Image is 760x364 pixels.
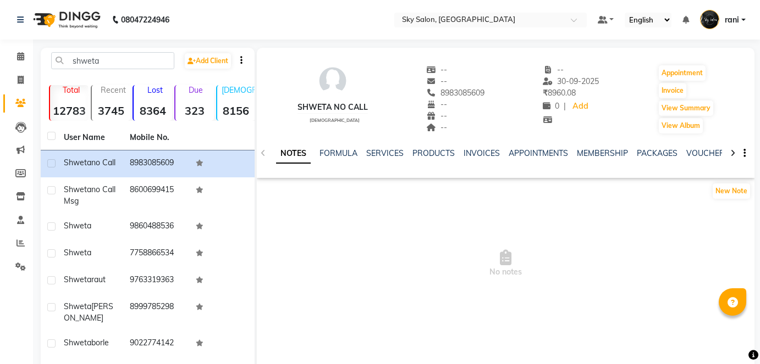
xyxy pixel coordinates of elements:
[426,76,447,86] span: --
[123,331,189,357] td: 9022774142
[92,104,130,117] strong: 3745
[185,53,231,69] a: Add Client
[123,177,189,214] td: 8600699415
[64,338,91,348] span: shweta
[217,104,256,117] strong: 8156
[138,85,172,95] p: Lost
[637,148,678,158] a: PACKAGES
[426,65,447,75] span: --
[54,85,89,95] p: Total
[64,275,91,284] span: shweta
[713,183,750,199] button: New Note
[64,158,91,167] span: shweta
[543,88,548,98] span: ₹
[28,4,103,35] img: logo
[659,65,706,81] button: Appointment
[91,158,115,167] span: no call
[426,111,447,121] span: --
[700,10,719,29] img: rani
[123,125,189,150] th: Mobile No.
[426,99,447,109] span: --
[659,83,686,98] button: Invoice
[178,85,214,95] p: Due
[257,209,755,318] span: No notes
[686,148,730,158] a: VOUCHERS
[123,267,189,294] td: 9763319363
[64,301,91,311] span: shweta
[64,248,91,257] span: shweta
[123,214,189,240] td: 9860488536
[121,4,169,35] b: 08047224946
[509,148,568,158] a: APPOINTMENTS
[464,148,500,158] a: INVOICES
[96,85,130,95] p: Recent
[64,221,91,231] span: shweta
[276,144,311,164] a: NOTES
[543,88,576,98] span: 8960.08
[310,117,360,123] span: [DEMOGRAPHIC_DATA]
[298,102,368,113] div: shweta no call
[175,104,214,117] strong: 323
[51,52,174,69] input: Search by Name/Mobile/Email/Code
[91,338,109,348] span: borle
[222,85,256,95] p: [DEMOGRAPHIC_DATA]
[659,100,713,116] button: View Summary
[564,100,566,112] span: |
[543,65,564,75] span: --
[366,148,404,158] a: SERVICES
[123,294,189,331] td: 8999785298
[543,76,599,86] span: 30-09-2025
[316,64,349,97] img: avatar
[659,118,703,133] button: View Album
[725,14,739,26] span: rani
[123,240,189,267] td: 7758866534
[50,104,89,117] strong: 12783
[570,99,590,114] a: Add
[134,104,172,117] strong: 8364
[543,101,559,111] span: 0
[123,150,189,177] td: 8983085609
[426,88,484,98] span: 8983085609
[426,122,447,132] span: --
[577,148,628,158] a: MEMBERSHIP
[57,125,123,150] th: User Name
[91,275,106,284] span: raut
[64,184,91,194] span: shweta
[412,148,455,158] a: PRODUCTS
[320,148,357,158] a: FORMULA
